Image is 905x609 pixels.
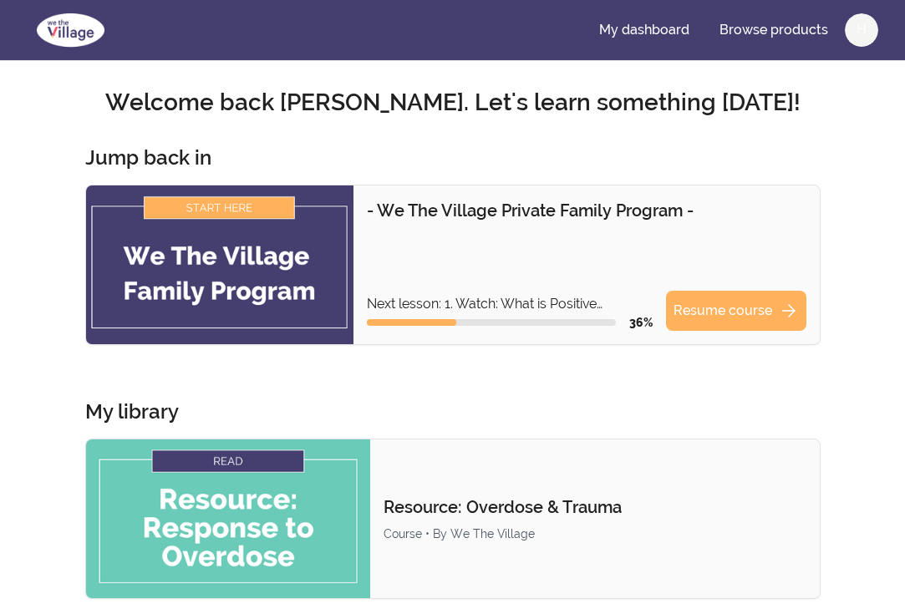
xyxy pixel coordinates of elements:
[27,10,114,50] img: We The Village logo
[845,13,878,47] button: H
[779,301,799,321] span: arrow_forward
[586,10,703,50] a: My dashboard
[85,145,211,171] h3: Jump back in
[85,398,179,425] h3: My library
[629,316,653,329] span: 36 %
[666,291,806,331] a: Resume coursearrow_forward
[384,525,806,542] div: Course • By We The Village
[367,199,806,222] p: - We The Village Private Family Program -
[85,439,821,599] a: Product image for Resource: Overdose & TraumaResource: Overdose & TraumaCourse • By We The Village
[367,319,616,326] div: Course progress
[384,495,806,519] p: Resource: Overdose & Trauma
[27,88,878,118] h2: Welcome back [PERSON_NAME]. Let's learn something [DATE]!
[86,185,353,344] img: Product image for - We The Village Private Family Program -
[86,439,371,598] img: Product image for Resource: Overdose & Trauma
[706,10,841,50] a: Browse products
[586,10,878,50] nav: Main
[367,294,653,314] p: Next lesson: 1. Watch: What is Positive Reinforcement?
